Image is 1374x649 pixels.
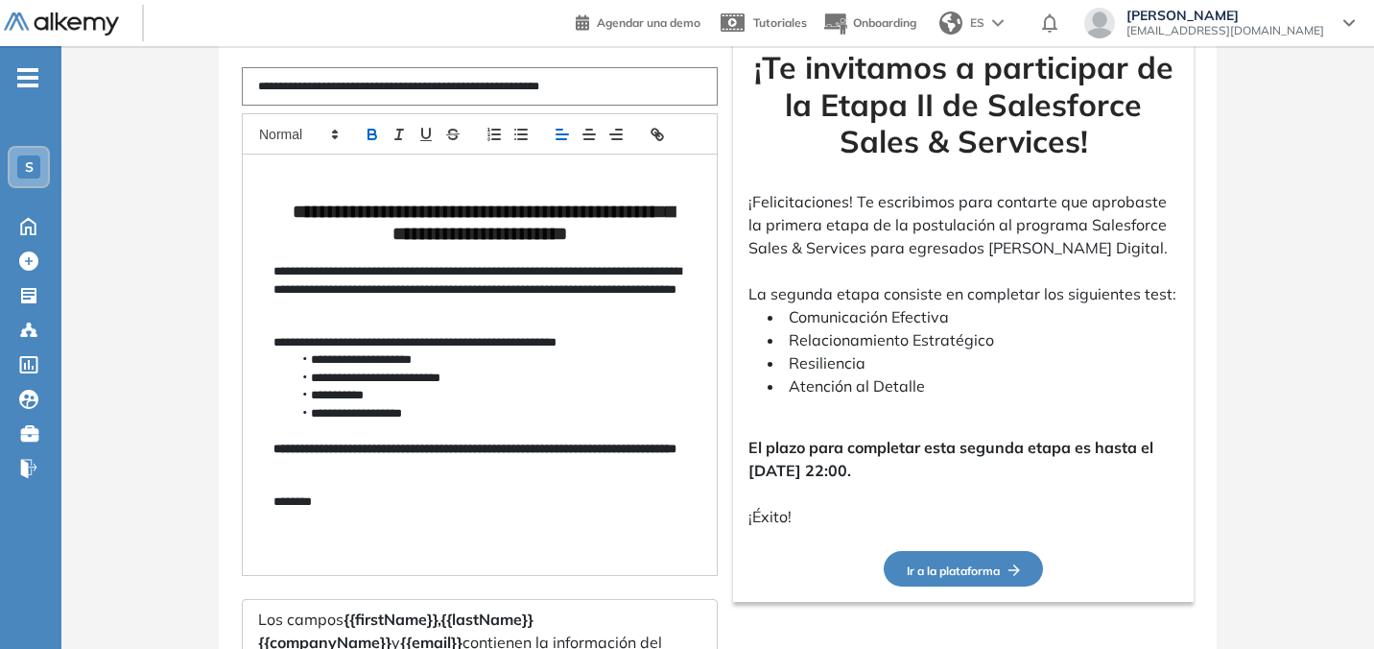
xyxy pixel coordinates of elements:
span: S [25,159,34,175]
p: La segunda etapa consiste en completar los siguientes test: [748,282,1178,305]
span: [PERSON_NAME] [1126,8,1324,23]
li: Atención al Detalle [768,374,1178,397]
span: {{firstName}}, [343,610,440,629]
button: Ir a la plataformaFlecha [884,551,1043,587]
img: Flecha [1000,565,1020,576]
span: [EMAIL_ADDRESS][DOMAIN_NAME] [1126,23,1324,38]
li: Comunicación Efectiva [768,305,1178,328]
span: Onboarding [853,15,916,30]
li: Resiliencia [768,351,1178,374]
strong: ¡Te invitamos a participar de la Etapa II de Salesforce Sales & Services! [754,48,1173,160]
p: ¡Éxito! [748,505,1178,528]
p: ¡Felicitaciones! Te escribimos para contarte que aprobaste la primera etapa de la postulación al ... [748,190,1178,259]
li: Relacionamiento Estratégico [768,328,1178,351]
img: arrow [992,19,1004,27]
a: Agendar una demo [576,10,700,33]
span: Tutoriales [753,15,807,30]
strong: El plazo para completar esta segunda etapa es hasta el [DATE] 22:00. [748,438,1153,480]
span: {{lastName}} [440,610,533,629]
img: world [939,12,962,35]
span: Agendar una demo [597,15,700,30]
span: ES [970,14,984,32]
span: Ir a la plataforma [907,564,1020,578]
button: Onboarding [822,3,916,44]
i: - [17,76,38,80]
img: Logo [4,12,119,36]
